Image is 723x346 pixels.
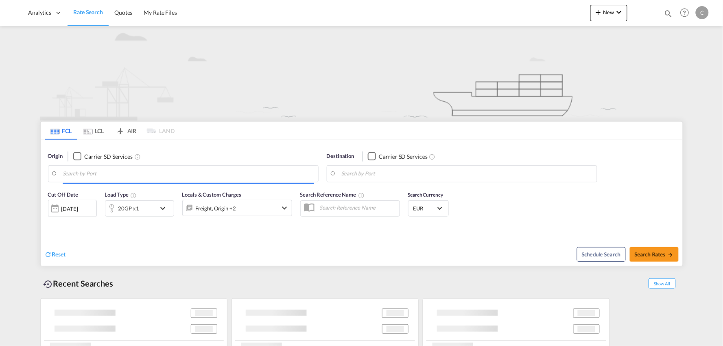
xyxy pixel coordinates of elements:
div: C [696,6,709,19]
md-icon: Your search will be saved by the below given name [358,192,365,199]
span: My Rate Files [144,9,177,16]
button: icon-plus 400-fgNewicon-chevron-down [590,5,627,21]
div: [DATE] [48,200,97,217]
md-checkbox: Checkbox No Ink [368,152,427,161]
span: EUR [413,205,436,212]
md-pagination-wrapper: Use the left and right arrow keys to navigate between tabs [45,122,175,140]
span: Load Type [105,191,137,198]
input: Search by Port [63,168,314,180]
div: Help [678,6,696,20]
button: Search Ratesicon-arrow-right [630,247,679,262]
span: Analytics [28,9,51,17]
span: Reset [52,251,66,258]
md-icon: icon-chevron-down [280,203,290,213]
md-icon: icon-magnify [664,9,673,18]
md-checkbox: Checkbox No Ink [73,152,133,161]
div: icon-magnify [664,9,673,21]
div: Recent Searches [40,274,117,293]
md-icon: icon-chevron-down [158,204,172,213]
md-tab-item: LCL [77,122,110,140]
md-icon: icon-refresh [45,251,52,258]
span: Locals & Custom Charges [182,191,242,198]
md-select: Select Currency: € EUREuro [413,202,444,214]
md-datepicker: Select [48,216,54,227]
span: Quotes [114,9,132,16]
img: new-FCL.png [40,26,683,120]
input: Search Reference Name [316,201,400,214]
span: Origin [48,152,63,160]
div: Freight Origin Destination Dock Stuffing [196,203,236,214]
div: 20GP x1 [118,203,139,214]
md-icon: Select multiple loads to view rates [131,192,137,199]
div: Carrier SD Services [84,153,133,161]
md-icon: icon-airplane [116,126,125,132]
span: Show All [649,278,675,289]
span: Search Currency [408,192,443,198]
span: Help [678,6,692,20]
div: [DATE] [61,205,78,212]
span: New [594,9,624,15]
span: Search Rates [635,251,674,258]
div: Origin Checkbox No InkUnchecked: Search for CY (Container Yard) services for all selected carrier... [41,140,683,266]
md-icon: icon-arrow-right [668,252,673,258]
md-icon: Unchecked: Search for CY (Container Yard) services for all selected carriers.Checked : Search for... [429,153,436,160]
md-icon: Unchecked: Search for CY (Container Yard) services for all selected carriers.Checked : Search for... [134,153,141,160]
md-icon: icon-backup-restore [44,279,53,289]
md-icon: icon-plus 400-fg [594,7,603,17]
md-icon: icon-chevron-down [614,7,624,17]
input: Search by Port [341,168,593,180]
div: icon-refreshReset [45,250,66,259]
span: Cut Off Date [48,191,79,198]
md-tab-item: AIR [110,122,142,140]
span: Search Reference Name [300,191,365,198]
md-tab-item: FCL [45,122,77,140]
div: Freight Origin Destination Dock Stuffingicon-chevron-down [182,200,292,216]
button: Note: By default Schedule search will only considerorigin ports, destination ports and cut off da... [577,247,626,262]
div: Carrier SD Services [379,153,427,161]
span: Destination [327,152,354,160]
span: Rate Search [73,9,103,15]
div: 20GP x1icon-chevron-down [105,200,174,217]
